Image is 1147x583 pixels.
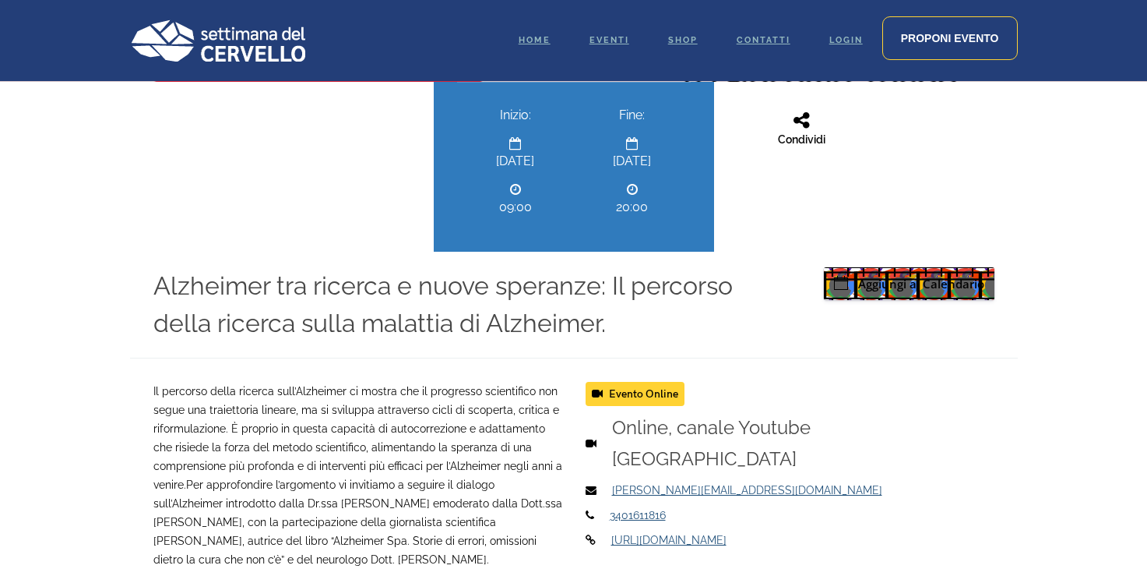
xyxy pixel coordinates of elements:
span: Per approfondire l’argomento vi invitiamo a seguire il dialogo sull’Alzheimer introdotto dalla Dr... [153,479,494,510]
span: Login [829,35,863,45]
span: [DATE] [586,152,679,171]
span: Home [519,35,551,45]
span: Contatti [737,35,790,45]
span: Il percorso della ricerca sull’Alzheimer ci mostra che il progresso scientifico non segue una tra... [153,385,562,491]
span: Shop [668,35,698,45]
a: 3401611816 [610,509,666,521]
a: Proponi evento [882,16,1018,60]
span: Evento Online [586,382,684,406]
span: [DATE] [469,152,562,171]
span: Fine: [586,106,679,125]
span: Proponi evento [901,32,999,44]
img: Logo [130,19,305,62]
h4: Alzheimer tra ricerca e nuove speranze: Il percorso della ricerca sulla malattia di Alzheimer. [153,267,793,342]
span: Eventi [589,35,629,45]
div: Aggiungi al Calendario [824,267,994,300]
h5: Online, canale Youtube [GEOGRAPHIC_DATA] [612,412,990,475]
span: 09:00 [469,198,562,217]
span: 20:00 [586,198,679,217]
span: Inizio: [469,106,562,125]
a: [PERSON_NAME][EMAIL_ADDRESS][DOMAIN_NAME] [612,484,882,496]
a: [URL][DOMAIN_NAME] [611,534,727,546]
